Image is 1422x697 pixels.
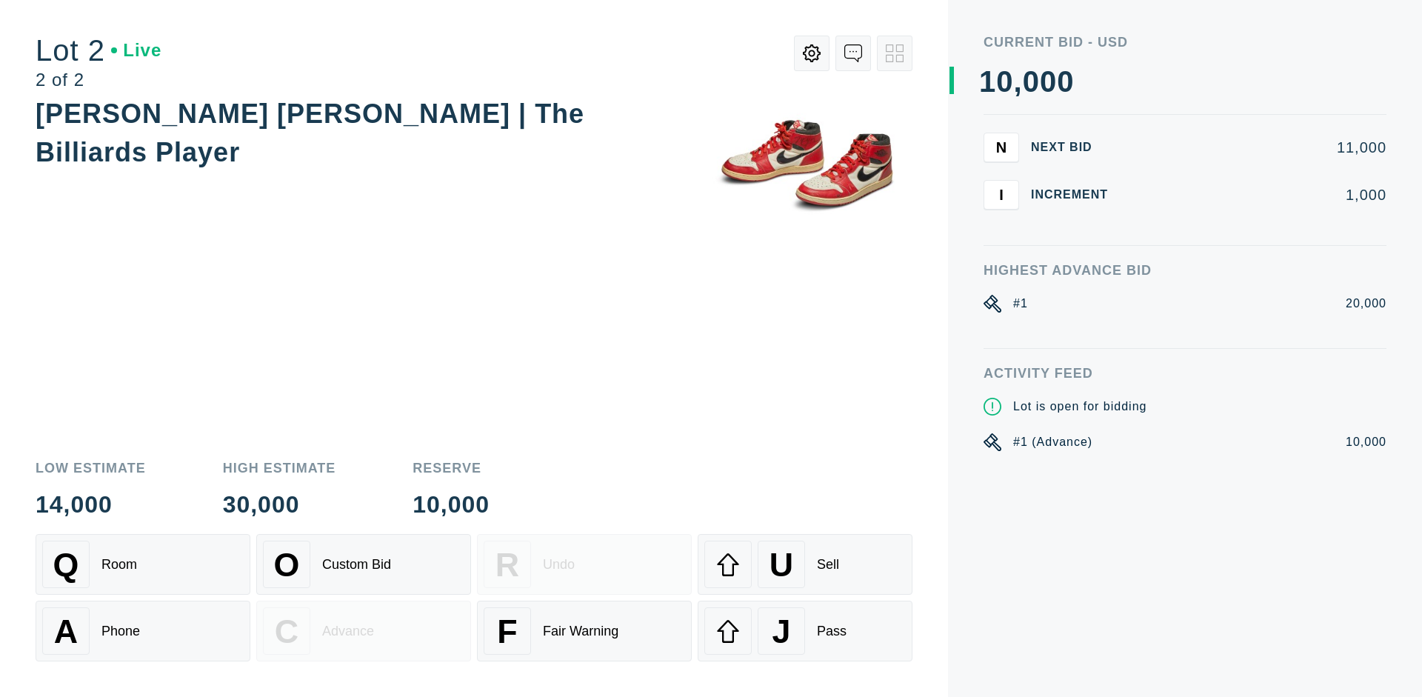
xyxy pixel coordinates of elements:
[817,557,839,573] div: Sell
[698,601,912,661] button: JPass
[1023,67,1040,96] div: 0
[543,624,618,639] div: Fair Warning
[274,546,300,584] span: O
[111,41,161,59] div: Live
[322,624,374,639] div: Advance
[101,557,137,573] div: Room
[984,36,1386,49] div: Current Bid - USD
[984,367,1386,380] div: Activity Feed
[256,534,471,595] button: OCustom Bid
[984,133,1019,162] button: N
[1346,295,1386,313] div: 20,000
[36,534,250,595] button: QRoom
[413,493,490,516] div: 10,000
[36,461,146,475] div: Low Estimate
[53,546,79,584] span: Q
[996,139,1007,156] span: N
[1057,67,1074,96] div: 0
[36,36,161,65] div: Lot 2
[1031,141,1120,153] div: Next Bid
[477,534,692,595] button: RUndo
[1013,433,1092,451] div: #1 (Advance)
[979,67,996,96] div: 1
[495,546,519,584] span: R
[322,557,391,573] div: Custom Bid
[36,99,584,167] div: [PERSON_NAME] [PERSON_NAME] | The Billiards Player
[1346,433,1386,451] div: 10,000
[984,264,1386,277] div: Highest Advance Bid
[413,461,490,475] div: Reserve
[996,67,1013,96] div: 0
[543,557,575,573] div: Undo
[1031,189,1120,201] div: Increment
[223,493,336,516] div: 30,000
[1013,295,1028,313] div: #1
[984,180,1019,210] button: I
[223,461,336,475] div: High Estimate
[999,186,1004,203] span: I
[1132,187,1386,202] div: 1,000
[101,624,140,639] div: Phone
[1040,67,1057,96] div: 0
[772,613,790,650] span: J
[497,613,517,650] span: F
[36,71,161,89] div: 2 of 2
[817,624,847,639] div: Pass
[36,601,250,661] button: APhone
[275,613,298,650] span: C
[698,534,912,595] button: USell
[36,493,146,516] div: 14,000
[1132,140,1386,155] div: 11,000
[477,601,692,661] button: FFair Warning
[1013,398,1146,416] div: Lot is open for bidding
[1014,67,1023,363] div: ,
[256,601,471,661] button: CAdvance
[770,546,793,584] span: U
[54,613,78,650] span: A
